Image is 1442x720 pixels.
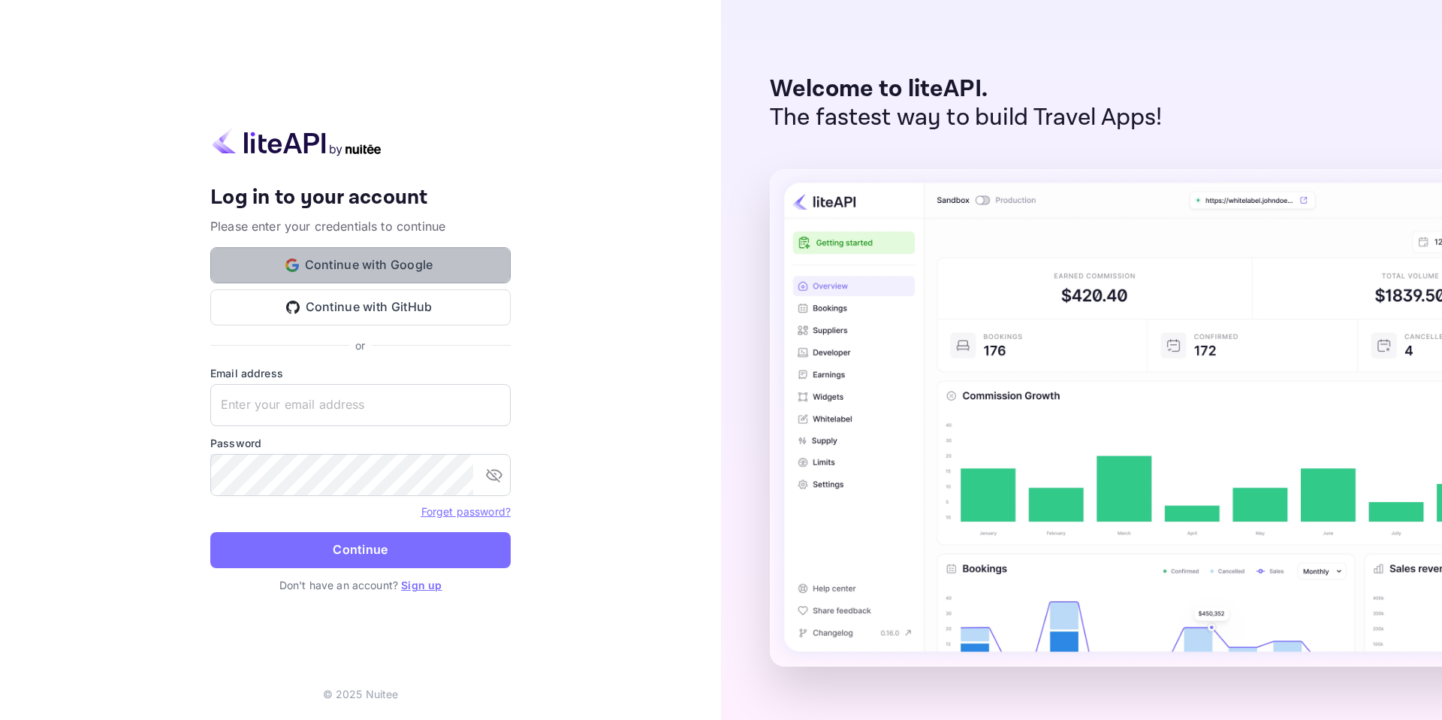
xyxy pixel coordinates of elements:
[210,247,511,283] button: Continue with Google
[210,217,511,235] p: Please enter your credentials to continue
[479,460,509,490] button: toggle password visibility
[210,127,383,156] img: liteapi
[421,504,511,519] a: Forget password?
[210,577,511,593] p: Don't have an account?
[770,75,1163,104] p: Welcome to liteAPI.
[401,579,442,591] a: Sign up
[210,532,511,568] button: Continue
[421,505,511,518] a: Forget password?
[323,686,399,702] p: © 2025 Nuitee
[210,435,511,451] label: Password
[355,337,365,353] p: or
[770,104,1163,132] p: The fastest way to build Travel Apps!
[210,384,511,426] input: Enter your email address
[210,289,511,325] button: Continue with GitHub
[210,365,511,381] label: Email address
[210,185,511,211] h4: Log in to your account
